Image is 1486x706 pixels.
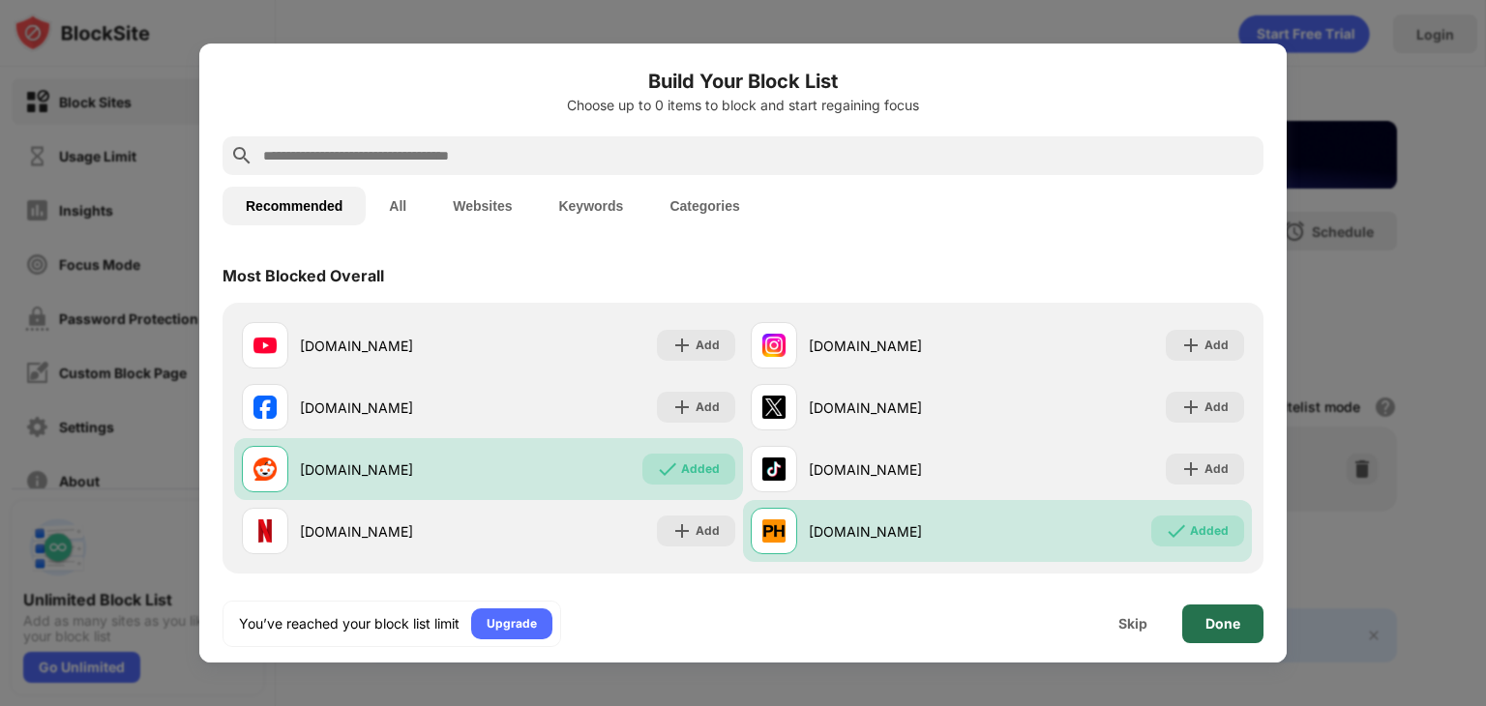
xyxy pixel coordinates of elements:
div: Choose up to 0 items to block and start regaining focus [223,98,1263,113]
div: [DOMAIN_NAME] [300,521,489,542]
button: Categories [646,187,762,225]
div: [DOMAIN_NAME] [300,397,489,418]
div: [DOMAIN_NAME] [300,459,489,480]
button: Keywords [535,187,646,225]
div: [DOMAIN_NAME] [809,459,997,480]
img: favicons [762,334,786,357]
img: favicons [762,519,786,543]
div: Upgrade [487,614,537,633]
img: search.svg [230,144,253,167]
div: Add [696,397,720,417]
div: [DOMAIN_NAME] [809,521,997,542]
img: favicons [253,457,277,481]
div: [DOMAIN_NAME] [809,336,997,356]
div: Most Blocked Overall [223,266,384,285]
div: Add [696,336,720,355]
div: [DOMAIN_NAME] [809,397,997,418]
div: Add [1204,397,1229,417]
button: Recommended [223,187,366,225]
img: favicons [253,396,277,419]
div: Done [1205,616,1240,632]
button: Websites [430,187,535,225]
img: favicons [253,334,277,357]
div: Add [1204,459,1229,479]
div: Added [1190,521,1229,541]
div: You’ve reached your block list limit [239,614,460,633]
img: favicons [762,396,786,419]
img: favicons [253,519,277,543]
div: Add [1204,336,1229,355]
div: Skip [1118,616,1147,632]
button: All [366,187,430,225]
div: [DOMAIN_NAME] [300,336,489,356]
div: Added [681,459,720,479]
h6: Build Your Block List [223,67,1263,96]
div: Add [696,521,720,541]
img: favicons [762,457,786,481]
